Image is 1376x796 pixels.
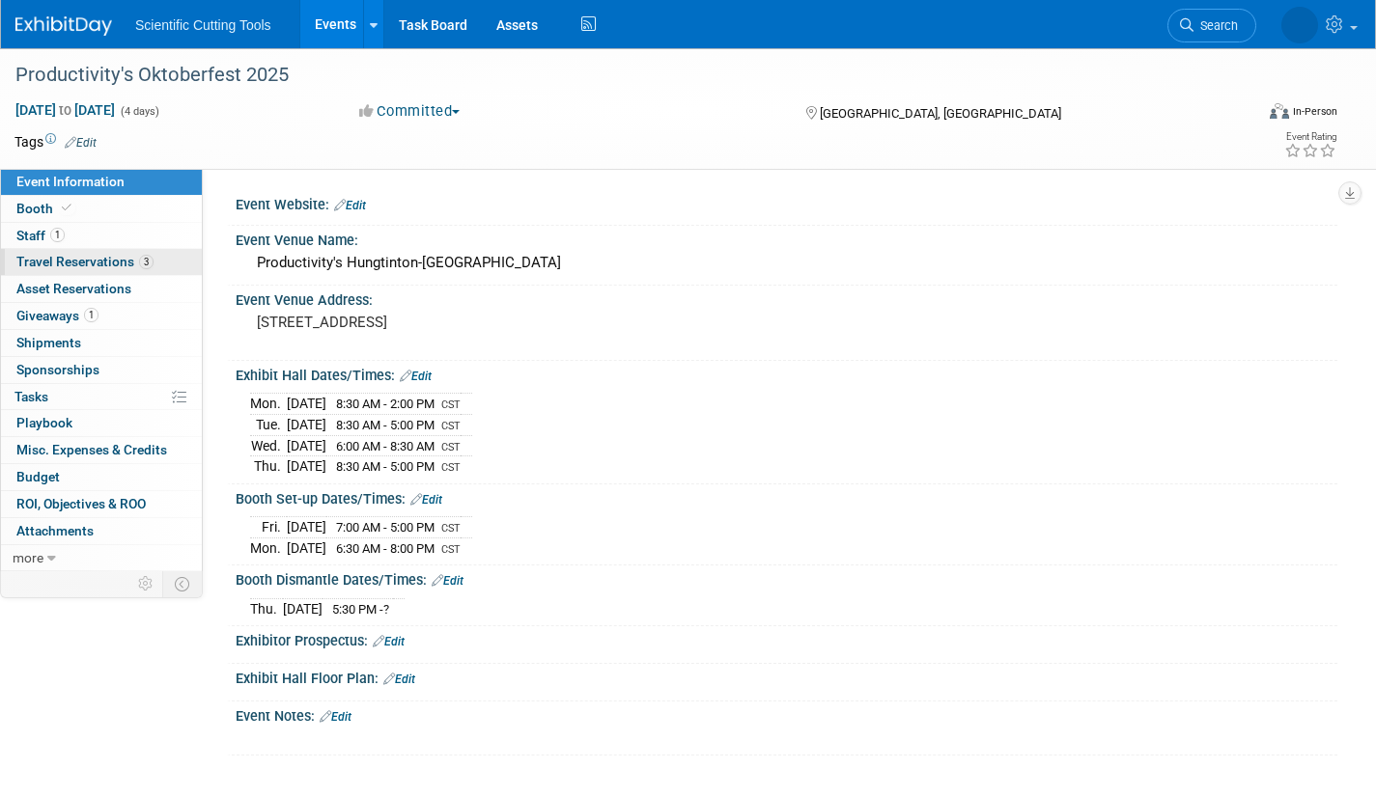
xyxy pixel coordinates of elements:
span: Asset Reservations [16,281,131,296]
span: Playbook [16,415,72,430]
span: Staff [16,228,65,243]
div: Booth Dismantle Dates/Times: [236,565,1337,590]
a: ROI, Objectives & ROO [1,491,202,517]
td: [DATE] [287,435,326,456]
span: ? [383,602,389,617]
td: [DATE] [287,415,326,436]
span: 1 [50,228,65,242]
pre: [STREET_ADDRESS] [257,314,673,331]
a: Budget [1,464,202,490]
td: [DATE] [283,598,323,618]
div: Event Website: [236,190,1337,215]
span: CST [441,461,461,474]
div: Productivity's Hungtinton-[GEOGRAPHIC_DATA] [250,248,1323,278]
span: 7:00 AM - 5:00 PM [336,520,435,535]
img: ExhibitDay [15,16,112,36]
td: [DATE] [287,394,326,415]
span: CST [441,543,461,556]
a: Edit [373,635,405,648]
span: Travel Reservations [16,254,154,269]
a: Edit [65,136,97,150]
a: more [1,545,202,571]
div: Productivity's Oktoberfest 2025 [9,58,1224,93]
button: Committed [352,101,467,122]
a: Giveaways1 [1,303,202,329]
span: Giveaways [16,308,98,323]
span: Event Information [16,174,125,189]
div: Event Notes: [236,701,1337,727]
td: [DATE] [287,537,326,558]
span: Budget [16,469,60,484]
div: In-Person [1292,104,1337,119]
span: 8:30 AM - 2:00 PM [336,397,435,411]
a: Asset Reservations [1,276,202,302]
a: Edit [400,370,432,383]
span: [GEOGRAPHIC_DATA], [GEOGRAPHIC_DATA] [820,106,1061,121]
a: Edit [334,199,366,212]
a: Playbook [1,410,202,436]
div: Event Rating [1284,132,1336,142]
span: Scientific Cutting Tools [135,17,271,33]
a: Edit [320,710,351,724]
a: Shipments [1,330,202,356]
span: Booth [16,201,75,216]
span: Sponsorships [16,362,99,377]
a: Attachments [1,518,202,544]
span: more [13,550,43,565]
img: Format-Inperson.png [1270,103,1289,119]
a: Edit [410,493,442,507]
span: 6:00 AM - 8:30 AM [336,439,435,453]
a: Travel Reservations3 [1,249,202,275]
td: Thu. [250,598,283,618]
span: 8:30 AM - 5:00 PM [336,418,435,432]
span: CST [441,441,461,453]
span: [DATE] [DATE] [14,101,116,119]
td: [DATE] [287,456,326,477]
span: 3 [139,255,154,269]
div: Exhibitor Prospectus: [236,626,1337,651]
span: ROI, Objectives & ROO [16,496,146,511]
td: Tags [14,132,97,151]
a: Edit [383,672,415,686]
div: Event Venue Name: [236,226,1337,250]
span: CST [441,420,461,432]
div: Booth Set-up Dates/Times: [236,484,1337,509]
div: Exhibit Hall Dates/Times: [236,361,1337,386]
a: Misc. Expenses & Credits [1,437,202,463]
a: Sponsorships [1,357,202,383]
span: Shipments [16,335,81,350]
span: (4 days) [119,105,159,118]
td: Toggle Event Tabs [163,571,203,596]
td: Mon. [250,394,287,415]
span: 5:30 PM - [332,602,389,617]
span: 6:30 AM - 8:00 PM [336,541,435,556]
span: CST [441,398,461,411]
td: Fri. [250,517,287,538]
span: 8:30 AM - 5:00 PM [336,459,435,474]
a: Booth [1,196,202,222]
td: Personalize Event Tab Strip [129,571,163,596]
span: Misc. Expenses & Credits [16,442,167,457]
a: Search [1167,9,1256,42]
td: [DATE] [287,517,326,538]
div: Exhibit Hall Floor Plan: [236,664,1337,689]
div: Event Venue Address: [236,286,1337,310]
i: Booth reservation complete [62,203,71,213]
div: Event Format [1141,100,1337,129]
span: CST [441,522,461,535]
a: Edit [432,574,463,588]
td: Mon. [250,537,287,558]
span: to [56,102,74,118]
span: Search [1193,18,1238,33]
a: Tasks [1,384,202,410]
a: Staff1 [1,223,202,249]
td: Tue. [250,415,287,436]
img: Sarah Christopher Falk [1281,7,1318,43]
td: Wed. [250,435,287,456]
span: 1 [84,308,98,322]
span: Attachments [16,523,94,538]
a: Event Information [1,169,202,195]
span: Tasks [14,389,48,404]
td: Thu. [250,456,287,477]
